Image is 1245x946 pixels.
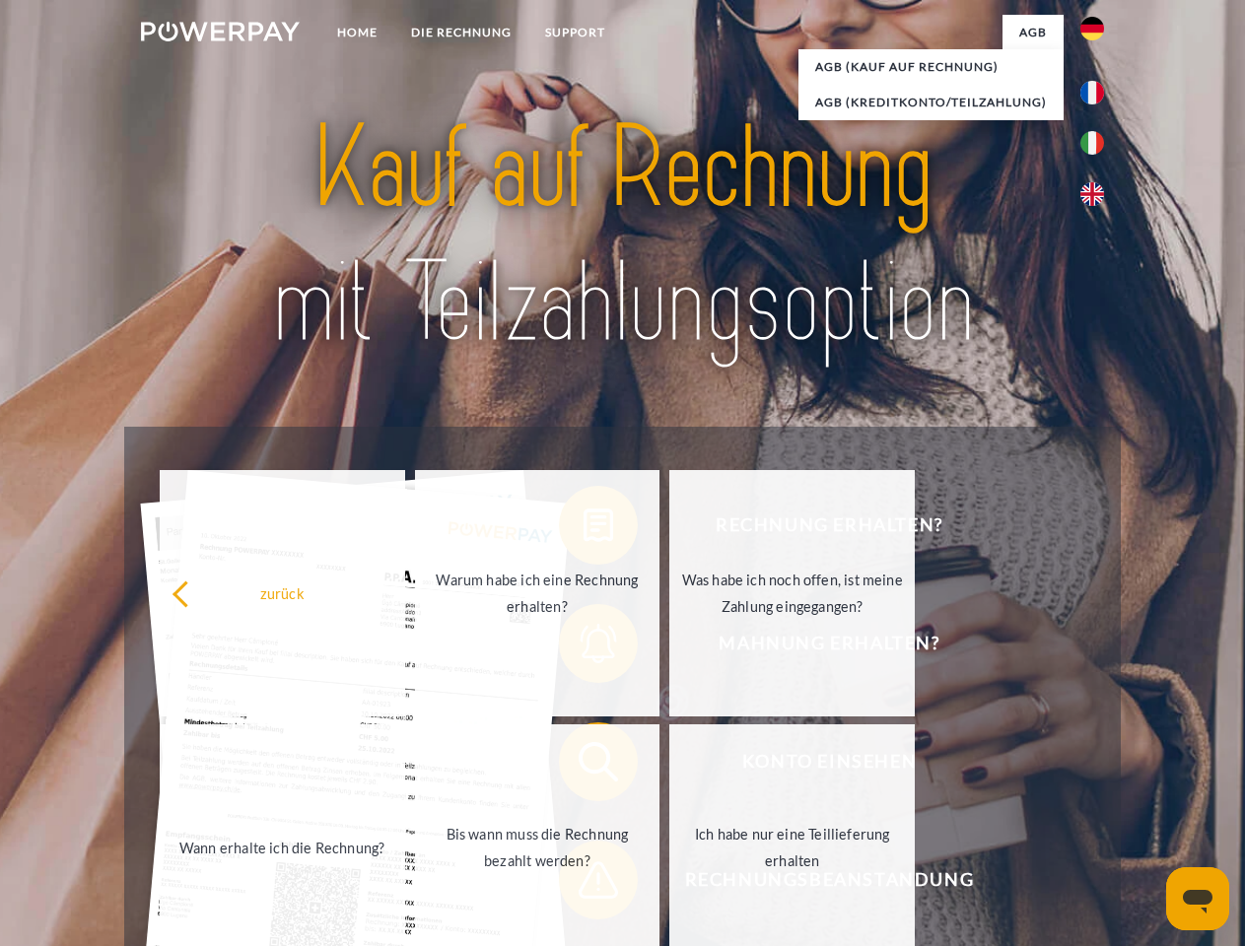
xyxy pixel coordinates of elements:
[172,579,393,606] div: zurück
[427,567,649,620] div: Warum habe ich eine Rechnung erhalten?
[1080,81,1104,104] img: fr
[798,85,1064,120] a: AGB (Kreditkonto/Teilzahlung)
[1080,182,1104,206] img: en
[1080,131,1104,155] img: it
[528,15,622,50] a: SUPPORT
[188,95,1057,377] img: title-powerpay_de.svg
[141,22,300,41] img: logo-powerpay-white.svg
[1080,17,1104,40] img: de
[681,821,903,874] div: Ich habe nur eine Teillieferung erhalten
[798,49,1064,85] a: AGB (Kauf auf Rechnung)
[320,15,394,50] a: Home
[394,15,528,50] a: DIE RECHNUNG
[681,567,903,620] div: Was habe ich noch offen, ist meine Zahlung eingegangen?
[1166,867,1229,930] iframe: Schaltfläche zum Öffnen des Messaging-Fensters
[427,821,649,874] div: Bis wann muss die Rechnung bezahlt werden?
[669,470,915,716] a: Was habe ich noch offen, ist meine Zahlung eingegangen?
[1003,15,1064,50] a: agb
[172,834,393,860] div: Wann erhalte ich die Rechnung?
